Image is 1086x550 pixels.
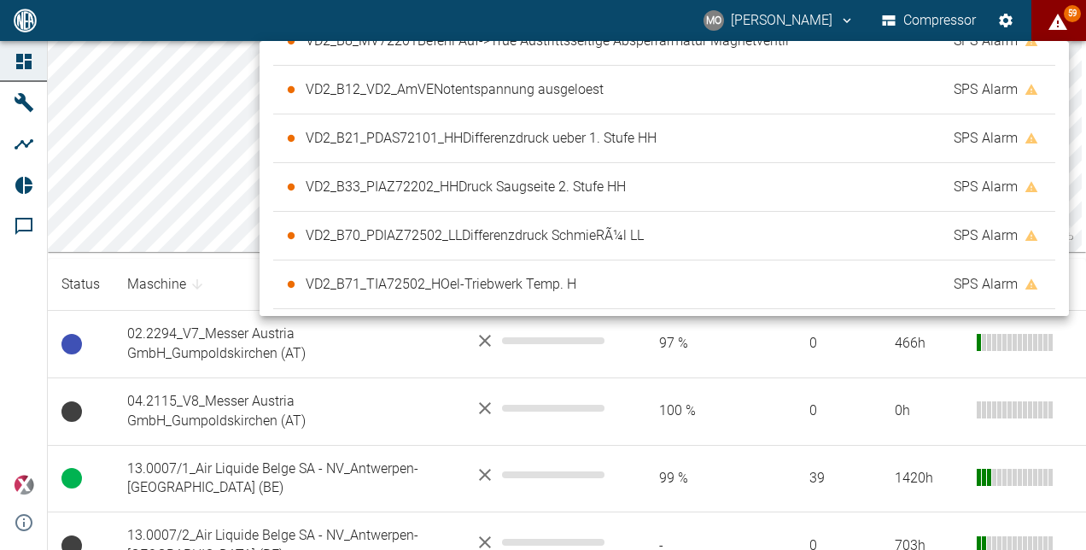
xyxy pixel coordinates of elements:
[306,32,789,49] span: VD2_B8_MV72201Befehl Auf->True Austrittsseitige Absperrarmatur Magnetventil
[306,276,576,292] span: VD2_B71_TIA72502_HOel-Triebwerk Temp. H
[982,128,1018,149] span: Alarm
[954,274,978,295] span: SPS
[954,225,978,246] span: SPS
[306,178,626,195] span: VD2_B33_PIAZ72202_HHDruck Saugseite 2. Stufe HH
[982,274,1018,295] span: Alarm
[306,130,657,146] span: VD2_B21_PDAS72101_HHDifferenzdruck ueber 1. Stufe HH
[982,225,1018,246] span: Alarm
[273,17,1055,65] div: VD2_B8_MV72201Befehl Auf->True Austrittsseitige Absperrarmatur MagnetventilSPSAlarm
[982,79,1018,100] span: Alarm
[273,163,1055,211] div: VD2_B33_PIAZ72202_HHDruck Saugseite 2. Stufe HHSPSAlarm
[954,177,978,197] span: SPS
[306,227,644,243] span: VD2_B70_PDIAZ72502_LLDifferenzdruck SchmieRÃ¼l LL
[954,31,978,51] span: SPS
[273,66,1055,114] div: VD2_B12_VD2_AmVENotentspannung ausgeloestSPSAlarm
[273,114,1055,162] div: VD2_B21_PDAS72101_HHDifferenzdruck ueber 1. Stufe HHSPSAlarm
[982,31,1018,51] span: Alarm
[273,260,1055,308] div: VD2_B71_TIA72502_HOel-Triebwerk Temp. HSPSAlarm
[273,212,1055,260] div: VD2_B70_PDIAZ72502_LLDifferenzdruck SchmieRÃ¼l LLSPSAlarm
[954,79,978,100] span: SPS
[954,128,978,149] span: SPS
[982,177,1018,197] span: Alarm
[306,81,604,97] span: VD2_B12_VD2_AmVENotentspannung ausgeloest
